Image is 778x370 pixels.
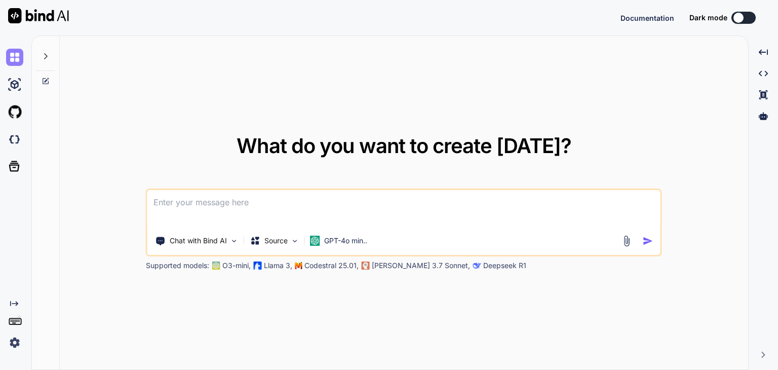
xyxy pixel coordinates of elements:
span: What do you want to create [DATE]? [237,133,571,158]
img: claude [473,262,481,270]
img: claude [362,262,370,270]
button: Documentation [620,13,674,23]
p: [PERSON_NAME] 3.7 Sonnet, [372,261,470,271]
img: githubLight [6,103,23,121]
p: Supported models: [146,261,209,271]
img: attachment [621,235,633,247]
p: Codestral 25.01, [304,261,359,271]
img: GPT-4o mini [310,236,320,246]
img: settings [6,334,23,351]
p: Source [264,236,288,246]
img: darkCloudIdeIcon [6,131,23,148]
img: chat [6,49,23,66]
p: Chat with Bind AI [170,236,227,246]
p: GPT-4o min.. [324,236,367,246]
img: GPT-4 [212,262,220,270]
span: Documentation [620,14,674,22]
img: ai-studio [6,76,23,93]
p: O3-mini, [222,261,251,271]
p: Llama 3, [264,261,292,271]
img: Bind AI [8,8,69,23]
img: Mistral-AI [295,262,302,269]
img: Llama2 [254,262,262,270]
span: Dark mode [689,13,727,23]
img: Pick Tools [230,237,239,245]
img: Pick Models [291,237,299,245]
p: Deepseek R1 [483,261,526,271]
img: icon [643,236,653,246]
